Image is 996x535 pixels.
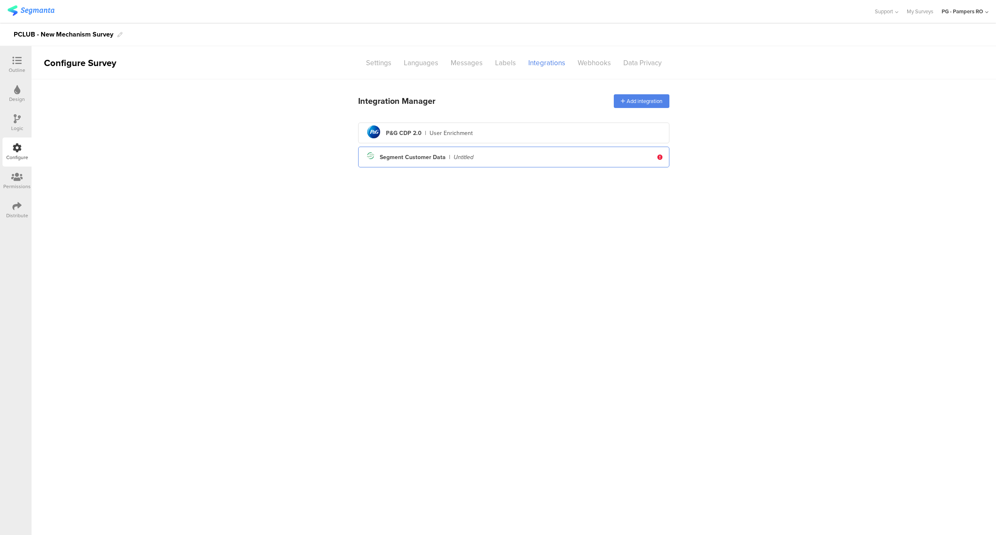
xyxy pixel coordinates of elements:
[3,183,31,190] div: Permissions
[430,129,473,137] div: User Enrichment
[875,7,893,15] span: Support
[614,94,669,108] div: Add integration
[360,56,398,70] div: Settings
[454,153,474,162] div: Untitled
[522,56,571,70] div: Integrations
[9,96,25,103] div: Design
[11,125,23,132] div: Logic
[358,95,435,107] div: Integration Manager
[6,154,28,161] div: Configure
[489,56,522,70] div: Labels
[942,7,983,15] div: PG - Pampers RO
[425,129,426,137] div: |
[380,153,446,162] div: Segment Customer Data
[14,28,113,41] div: PCLUB - New Mechanism Survey
[386,129,422,137] div: P&G CDP 2.0
[9,66,25,74] div: Outline
[449,153,450,162] div: |
[444,56,489,70] div: Messages
[32,56,127,70] div: Configure Survey
[6,212,28,219] div: Distribute
[571,56,617,70] div: Webhooks
[7,5,54,16] img: segmanta logo
[398,56,444,70] div: Languages
[617,56,668,70] div: Data Privacy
